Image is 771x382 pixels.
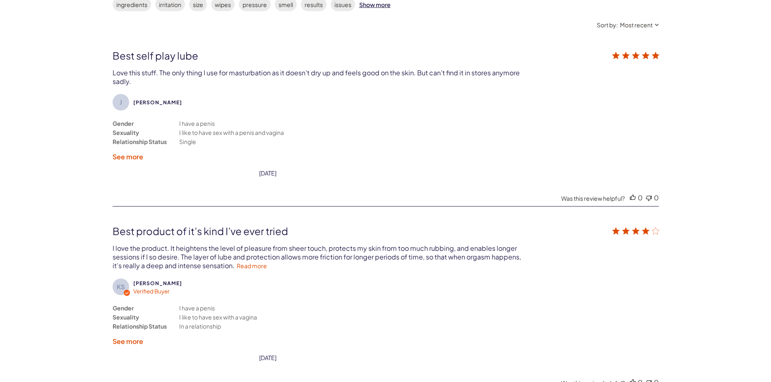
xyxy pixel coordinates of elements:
div: 0 [638,193,643,202]
label: See more [113,152,143,161]
div: Gender [113,119,134,128]
div: Gender [113,303,134,312]
span: Sort by: [597,21,618,29]
div: I like to have sex with a vagina [179,312,257,322]
div: I have a penis [179,119,215,128]
span: John [133,99,182,106]
div: Sexuality [113,128,139,137]
div: I love the product. It heightens the level of pleasure from sheer touch, protects my skin from to... [113,244,522,270]
div: Was this review helpful? [561,195,625,202]
div: Love this stuff. The only thing I use for masturbation as it doesn’t dry up and feels good on the... [113,68,521,86]
div: Most recent [620,21,653,29]
div: [DATE] [259,354,276,361]
div: Vote up [630,193,636,202]
div: In a relationship [179,322,221,331]
a: Read more [237,262,267,269]
text: KS [117,283,125,291]
div: Best product of it’s kind I’ve ever tried [113,225,550,237]
label: See more [113,337,143,346]
div: Sexuality [113,312,139,322]
div: I have a penis [179,303,215,312]
text: J [120,98,122,106]
div: 0 [654,193,659,202]
span: Verified Buyer [133,288,170,295]
div: Best self play lube [113,49,550,62]
div: Vote down [646,193,652,202]
div: Relationship Status [113,322,167,331]
div: Single [179,137,196,146]
div: [DATE] [259,169,276,177]
div: date [259,354,276,361]
button: Sort by:Most recent [597,21,659,29]
div: Relationship Status [113,137,167,146]
div: date [259,169,276,177]
div: I like to have sex with a penis and vagina [179,128,284,137]
span: Keith S. [133,280,182,286]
